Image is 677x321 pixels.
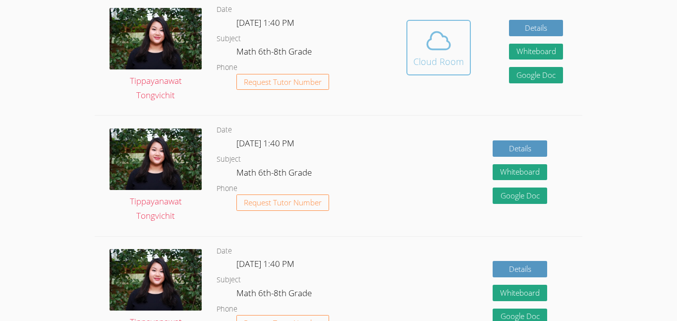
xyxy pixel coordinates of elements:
div: Cloud Room [413,55,464,68]
button: Whiteboard [493,285,547,301]
button: Request Tutor Number [236,74,329,90]
dt: Phone [217,62,237,74]
dt: Date [217,3,232,16]
span: [DATE] 1:40 PM [236,17,294,28]
span: Request Tutor Number [244,199,322,206]
img: IMG_0561.jpeg [110,128,202,190]
dt: Phone [217,183,237,195]
span: [DATE] 1:40 PM [236,137,294,149]
a: Tippayanawat Tongvichit [110,128,202,223]
button: Cloud Room [406,20,471,75]
button: Whiteboard [493,164,547,181]
dt: Date [217,245,232,257]
span: Request Tutor Number [244,78,322,86]
dd: Math 6th-8th Grade [236,166,314,183]
dd: Math 6th-8th Grade [236,286,314,303]
a: Details [493,140,547,157]
dt: Phone [217,303,237,316]
dt: Subject [217,274,241,286]
img: IMG_0561.jpeg [110,249,202,311]
a: Details [493,261,547,277]
dt: Subject [217,153,241,166]
a: Google Doc [493,188,547,204]
a: Tippayanawat Tongvichit [110,8,202,103]
button: Request Tutor Number [236,194,329,211]
span: [DATE] 1:40 PM [236,258,294,269]
img: IMG_0561.jpeg [110,8,202,69]
button: Whiteboard [509,44,564,60]
a: Details [509,20,564,36]
dt: Subject [217,33,241,45]
a: Google Doc [509,67,564,83]
dt: Date [217,124,232,136]
dd: Math 6th-8th Grade [236,45,314,62]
